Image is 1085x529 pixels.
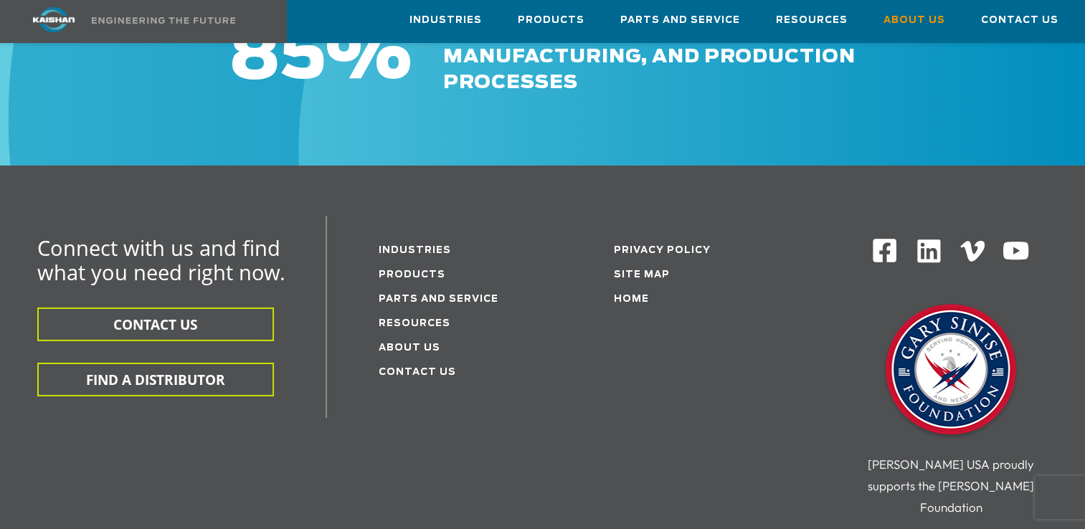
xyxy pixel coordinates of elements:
a: Industries [379,246,451,255]
img: Engineering the future [92,17,235,24]
span: [PERSON_NAME] USA proudly supports the [PERSON_NAME] Foundation [868,457,1034,515]
span: 85 [229,25,326,91]
img: Linkedin [915,237,943,265]
a: Products [379,270,445,280]
a: Products [518,1,584,39]
span: Connect with us and find what you need right now. [37,234,285,286]
button: FIND A DISTRIBUTOR [37,363,274,396]
span: About Us [883,12,945,29]
a: Parts and service [379,295,498,304]
a: Contact Us [379,368,456,377]
a: Industries [409,1,482,39]
a: About Us [883,1,945,39]
a: Contact Us [981,1,1058,39]
img: Gary Sinise Foundation [879,300,1023,443]
a: About Us [379,343,440,353]
span: Products [518,12,584,29]
img: Vimeo [960,241,985,262]
img: Facebook [871,237,898,264]
span: Contact Us [981,12,1058,29]
a: Home [614,295,649,304]
span: Industries [409,12,482,29]
img: Youtube [1002,237,1030,265]
a: Parts and Service [620,1,740,39]
span: % [326,25,412,91]
button: CONTACT US [37,308,274,341]
a: Privacy Policy [614,246,711,255]
a: Resources [776,1,848,39]
span: vertically integrated design, manufacturing, and production processes [443,22,856,92]
span: Resources [776,12,848,29]
a: Site Map [614,270,670,280]
a: Resources [379,319,450,328]
span: Parts and Service [620,12,740,29]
